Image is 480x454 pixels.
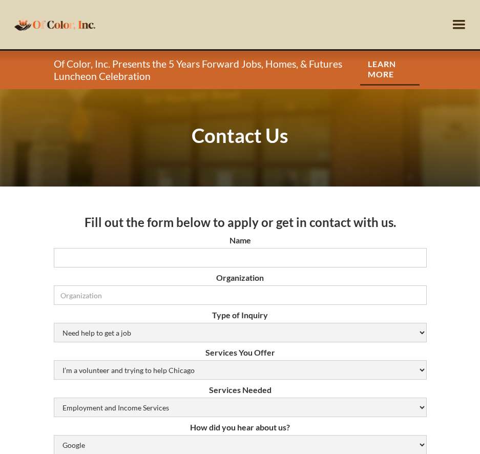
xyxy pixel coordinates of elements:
[54,215,427,230] h3: Fill out the form below to apply or get in contact with us.
[54,235,427,245] label: Name
[54,347,427,358] label: Services You Offer
[11,12,98,36] a: home
[54,58,353,82] p: Of Color, Inc. Presents the 5 Years Forward Jobs, Homes, & Futures Luncheon Celebration
[54,310,427,320] label: Type of Inquiry
[54,273,427,283] label: Organization
[54,422,427,432] label: How did you hear about us?
[54,385,427,395] label: Services Needed
[54,285,427,305] input: Organization
[360,54,419,86] a: Learn More
[192,123,288,147] strong: Contact Us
